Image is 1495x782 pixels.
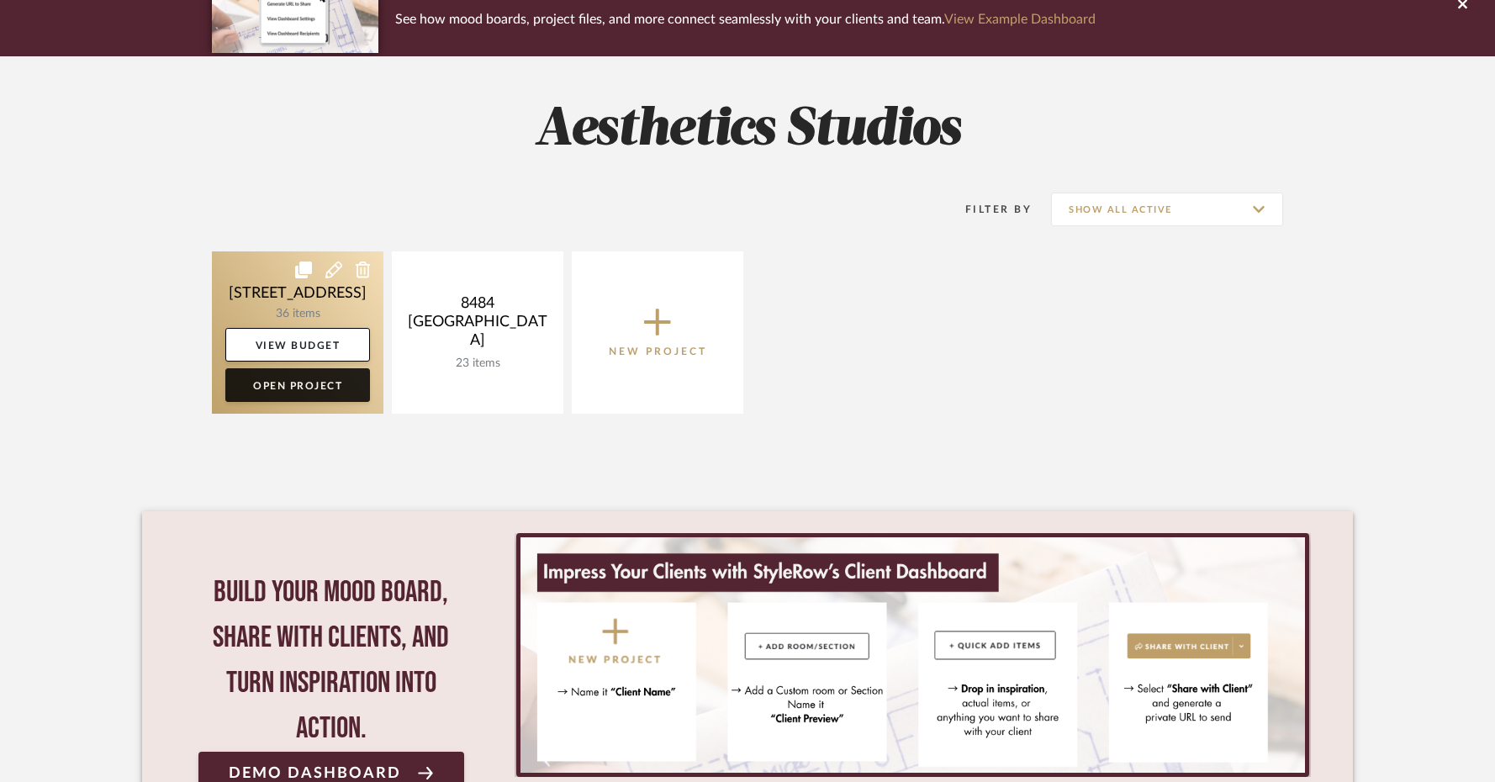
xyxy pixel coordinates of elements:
button: New Project [572,251,743,414]
img: StyleRow_Client_Dashboard_Banner__1_.png [520,537,1305,773]
span: Demo Dashboard [229,765,401,781]
a: Open Project [225,368,370,402]
div: 23 items [405,357,550,371]
div: 8484 [GEOGRAPHIC_DATA] [405,294,550,357]
div: Filter By [943,201,1032,218]
a: View Example Dashboard [944,13,1096,26]
p: See how mood boards, project files, and more connect seamlessly with your clients and team. [395,8,1096,31]
div: Build your mood board, share with clients, and turn inspiration into action. [198,570,464,752]
p: New Project [609,343,707,360]
div: 0 [515,533,1311,777]
a: View Budget [225,328,370,362]
h2: Aesthetics Studios [142,98,1353,161]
